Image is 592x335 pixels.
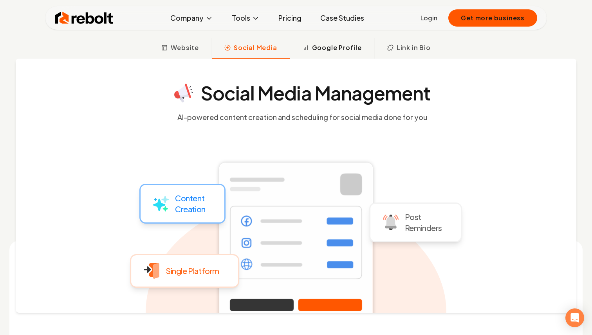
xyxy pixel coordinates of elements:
span: Social Media [234,43,277,52]
p: Content Creation [175,193,206,215]
button: Social Media [211,38,290,59]
a: Case Studies [314,10,370,26]
span: Link in Bio [397,43,431,52]
img: Rebolt Logo [55,10,114,26]
a: Login [421,13,437,23]
button: Google Profile [290,38,374,59]
button: Link in Bio [374,38,443,59]
div: Open Intercom Messenger [565,308,584,327]
h4: Social Media Management [201,84,430,102]
p: Post Reminders [405,211,442,233]
span: Website [171,43,199,52]
button: Get more business [448,9,537,27]
button: Company [164,10,219,26]
p: Single Platform [166,265,219,276]
a: Pricing [272,10,308,26]
button: Website [149,38,211,59]
button: Tools [226,10,266,26]
span: Google Profile [312,43,362,52]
